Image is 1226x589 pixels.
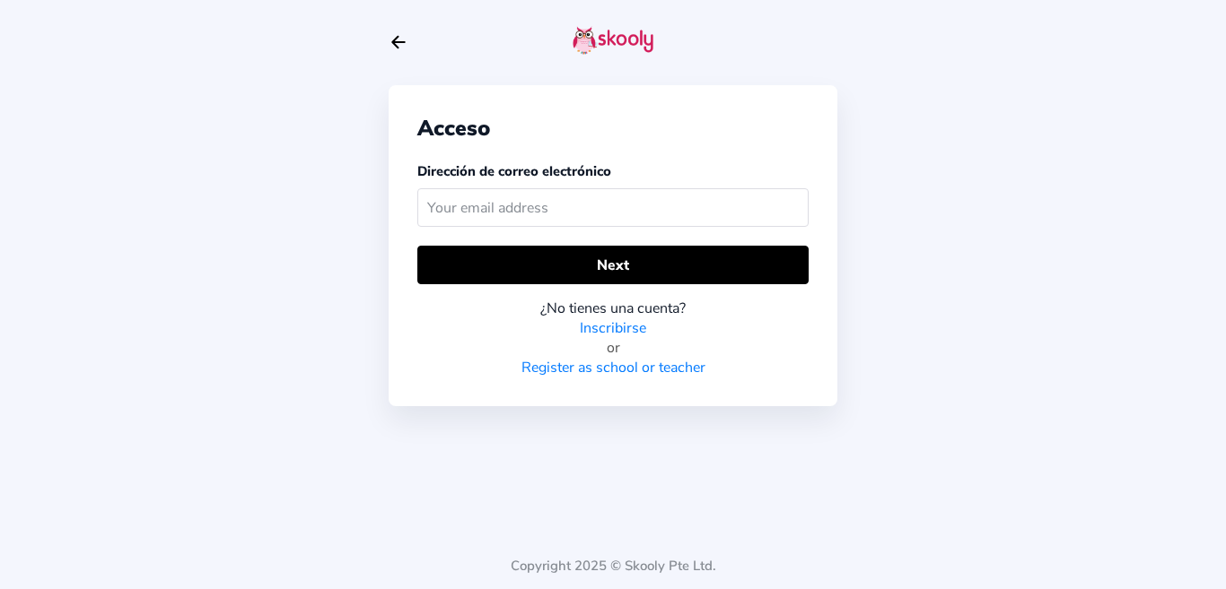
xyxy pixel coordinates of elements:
[573,26,653,55] img: skooly-logo.png
[389,32,408,52] button: arrow back outline
[417,338,809,358] div: or
[417,114,809,143] div: Acceso
[417,162,611,180] label: Dirección de correo electrónico
[521,358,705,377] a: Register as school or teacher
[417,299,809,318] div: ¿No tienes una cuenta?
[417,246,809,284] button: Next
[580,318,646,338] a: Inscribirse
[417,188,809,227] input: Your email address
